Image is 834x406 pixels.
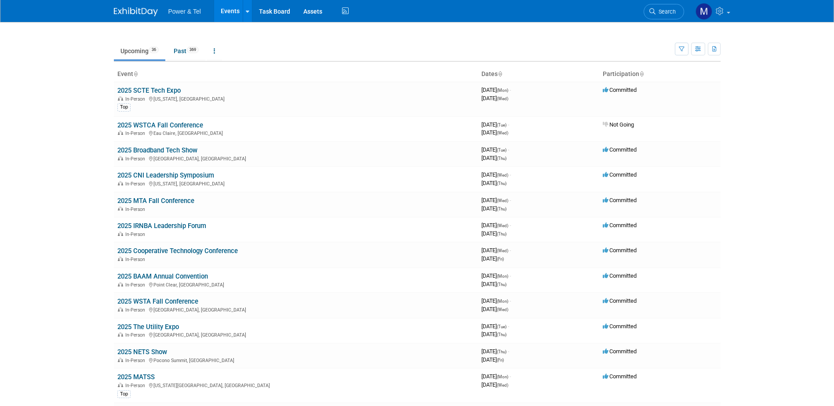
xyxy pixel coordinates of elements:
[117,297,198,305] a: 2025 WSTA Fall Conference
[498,70,502,77] a: Sort by Start Date
[481,323,509,330] span: [DATE]
[117,146,197,154] a: 2025 Broadband Tech Show
[508,323,509,330] span: -
[118,232,123,236] img: In-Person Event
[117,331,474,338] div: [GEOGRAPHIC_DATA], [GEOGRAPHIC_DATA]
[118,332,123,337] img: In-Person Event
[603,121,634,128] span: Not Going
[481,171,511,178] span: [DATE]
[481,247,511,254] span: [DATE]
[117,348,167,356] a: 2025 NETS Show
[510,247,511,254] span: -
[481,121,509,128] span: [DATE]
[118,383,123,387] img: In-Person Event
[510,197,511,203] span: -
[117,247,238,255] a: 2025 Cooperative Technology Conference
[510,297,511,304] span: -
[481,155,506,161] span: [DATE]
[481,281,506,287] span: [DATE]
[644,4,684,19] a: Search
[603,197,637,203] span: Committed
[497,198,508,203] span: (Wed)
[117,272,208,280] a: 2025 BAAM Annual Convention
[117,373,155,381] a: 2025 MATSS
[481,331,506,337] span: [DATE]
[497,148,506,152] span: (Tue)
[117,390,131,398] div: Top
[117,121,203,129] a: 2025 WSTCA Fall Conference
[497,223,508,228] span: (Wed)
[508,121,509,128] span: -
[497,307,508,312] span: (Wed)
[510,272,511,279] span: -
[603,247,637,254] span: Committed
[117,323,179,331] a: 2025 The Utility Expo
[478,67,599,82] th: Dates
[118,282,123,286] img: In-Person Event
[125,181,148,187] span: In-Person
[118,307,123,312] img: In-Person Event
[510,87,511,93] span: -
[117,171,214,179] a: 2025 CNI Leadership Symposium
[599,67,721,82] th: Participation
[118,156,123,160] img: In-Person Event
[118,130,123,135] img: In-Person Event
[497,299,508,304] span: (Mon)
[114,43,165,59] a: Upcoming36
[118,207,123,211] img: In-Person Event
[497,349,506,354] span: (Thu)
[125,307,148,313] span: In-Person
[117,306,474,313] div: [GEOGRAPHIC_DATA], [GEOGRAPHIC_DATA]
[481,197,511,203] span: [DATE]
[125,332,148,338] span: In-Person
[117,381,474,388] div: [US_STATE][GEOGRAPHIC_DATA], [GEOGRAPHIC_DATA]
[497,130,508,135] span: (Wed)
[497,257,504,261] span: (Fri)
[481,356,504,363] span: [DATE]
[603,348,637,355] span: Committed
[114,67,478,82] th: Event
[497,248,508,253] span: (Wed)
[603,171,637,178] span: Committed
[481,87,511,93] span: [DATE]
[481,297,511,304] span: [DATE]
[603,87,637,93] span: Committed
[117,197,194,205] a: 2025 MTA Fall Conference
[508,348,509,355] span: -
[510,171,511,178] span: -
[133,70,138,77] a: Sort by Event Name
[125,232,148,237] span: In-Person
[167,43,205,59] a: Past369
[510,222,511,228] span: -
[510,373,511,380] span: -
[481,272,511,279] span: [DATE]
[603,297,637,304] span: Committed
[481,255,504,262] span: [DATE]
[603,222,637,228] span: Committed
[125,257,148,262] span: In-Person
[497,324,506,329] span: (Tue)
[149,47,159,53] span: 36
[497,358,504,362] span: (Fri)
[497,207,506,211] span: (Thu)
[696,3,712,20] img: Michael Mackeben
[481,230,506,237] span: [DATE]
[125,156,148,162] span: In-Person
[497,232,506,236] span: (Thu)
[497,156,506,161] span: (Thu)
[117,222,206,230] a: 2025 IRNBA Leadership Forum
[481,381,508,388] span: [DATE]
[639,70,644,77] a: Sort by Participation Type
[117,356,474,363] div: Pocono Summit, [GEOGRAPHIC_DATA]
[481,95,508,101] span: [DATE]
[125,358,148,363] span: In-Person
[117,95,474,102] div: [US_STATE], [GEOGRAPHIC_DATA]
[481,205,506,212] span: [DATE]
[117,281,474,288] div: Point Clear, [GEOGRAPHIC_DATA]
[117,180,474,187] div: [US_STATE], [GEOGRAPHIC_DATA]
[497,282,506,287] span: (Thu)
[125,130,148,136] span: In-Person
[603,373,637,380] span: Committed
[481,129,508,136] span: [DATE]
[168,8,201,15] span: Power & Tel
